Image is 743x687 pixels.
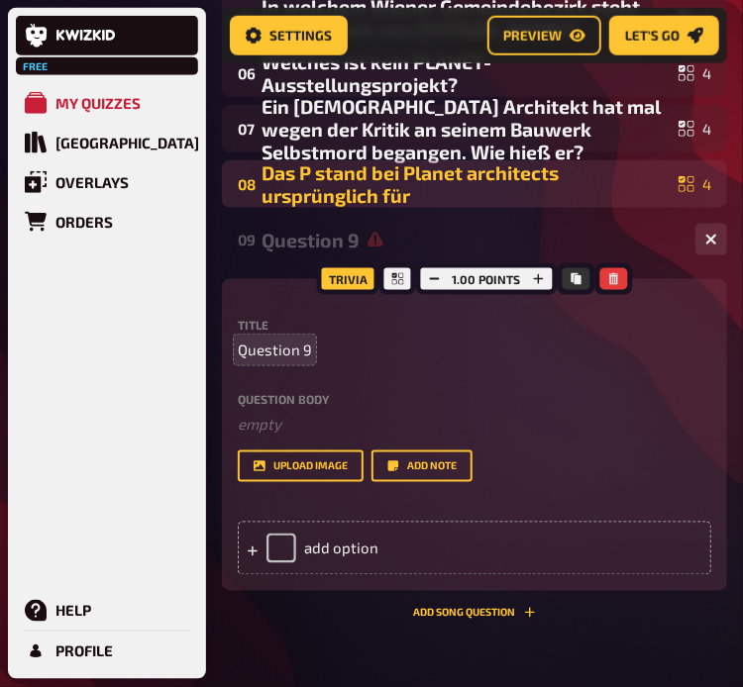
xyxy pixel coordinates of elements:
[16,162,198,202] a: Overlays
[238,175,254,193] div: 08
[16,202,198,242] a: Orders
[503,29,562,43] span: Preview
[238,339,312,361] span: Question 9
[238,231,254,248] div: 09
[269,29,332,43] span: Settings
[262,50,671,96] div: Welches ist kein PLANET-Ausstellungsprojekt?
[679,65,711,81] div: 4
[16,632,198,671] a: Profile
[562,268,589,290] button: Copy
[55,94,141,112] div: My Quizzes
[238,319,711,331] label: Title
[317,263,379,295] div: Trivia
[55,602,91,620] div: Help
[609,16,719,55] button: Let's go
[55,173,129,191] div: Overlays
[262,95,671,163] div: Ein [DEMOGRAPHIC_DATA] Architekt hat mal wegen der Kritik an seinem Bauwerk Selbstmord begangen. ...
[230,16,348,55] button: Settings
[16,83,198,123] a: My Quizzes
[55,642,113,660] div: Profile
[262,161,671,207] div: Das P stand bei Planet architects ursprünglich für
[679,121,711,137] div: 4
[55,134,199,151] div: [GEOGRAPHIC_DATA]
[415,263,557,295] div: 1.00 points
[16,123,198,162] a: [GEOGRAPHIC_DATA]
[55,213,113,231] div: Orders
[238,120,254,138] div: 07
[487,16,601,55] button: Preview
[238,393,711,405] label: Question body
[238,450,364,482] button: upload image
[414,607,536,619] button: Add Song question
[238,64,254,82] div: 06
[625,29,680,43] span: Let's go
[18,60,53,72] span: Free
[262,229,680,251] div: Question 9
[238,522,711,575] div: add option
[679,176,711,192] div: 4
[16,591,198,631] a: Help
[371,450,473,482] button: Add note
